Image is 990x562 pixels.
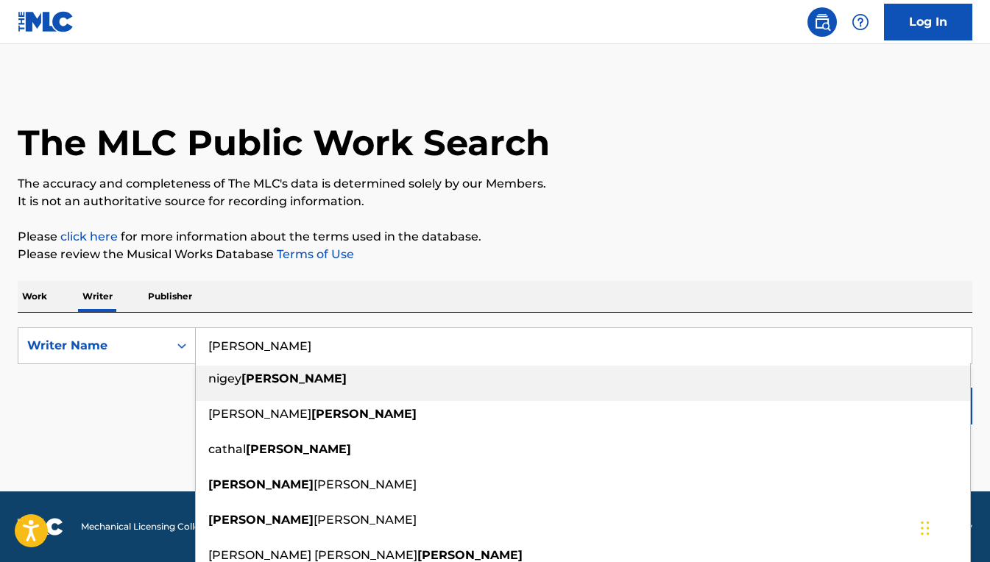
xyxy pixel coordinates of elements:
[274,247,354,261] a: Terms of Use
[208,371,241,385] span: nigey
[807,7,837,37] a: Public Search
[314,477,417,491] span: [PERSON_NAME]
[18,228,972,246] p: Please for more information about the terms used in the database.
[813,13,831,31] img: search
[916,491,990,562] iframe: Chat Widget
[27,337,160,355] div: Writer Name
[246,442,351,456] strong: [PERSON_NAME]
[18,175,972,193] p: The accuracy and completeness of The MLC's data is determined solely by our Members.
[18,518,63,536] img: logo
[241,371,347,385] strong: [PERSON_NAME]
[208,442,246,456] span: cathal
[208,548,417,562] span: [PERSON_NAME] [PERSON_NAME]
[18,121,550,165] h1: The MLC Public Work Search
[78,281,117,312] p: Writer
[18,327,972,432] form: Search Form
[884,4,972,40] a: Log In
[18,193,972,210] p: It is not an authoritative source for recording information.
[18,281,52,312] p: Work
[208,477,314,491] strong: [PERSON_NAME]
[208,513,314,527] strong: [PERSON_NAME]
[81,520,252,533] span: Mechanical Licensing Collective © 2025
[314,513,417,527] span: [PERSON_NAME]
[916,491,990,562] div: Widget de chat
[144,281,197,312] p: Publisher
[417,548,523,562] strong: [PERSON_NAME]
[18,11,74,32] img: MLC Logo
[852,13,869,31] img: help
[921,506,930,550] div: Arrastrar
[18,246,972,263] p: Please review the Musical Works Database
[846,7,875,37] div: Help
[208,407,311,421] span: [PERSON_NAME]
[60,230,118,243] a: click here
[311,407,417,421] strong: [PERSON_NAME]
